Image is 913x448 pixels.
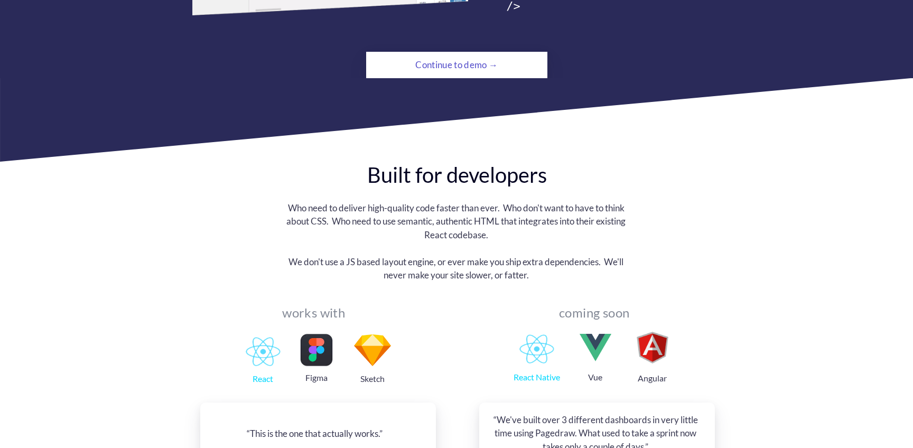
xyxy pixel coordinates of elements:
div: Angular [631,374,674,383]
div: React [242,374,284,384]
div: works with [276,310,351,316]
img: image.png [298,332,335,369]
a: Continue to demo → [366,52,547,78]
div: We don't use a JS based layout engine, or ever make you ship extra dependencies. We'll never make... [277,255,635,282]
div: React Native [507,372,567,382]
div: “This is the one that actually works.” [211,427,418,441]
div: Continue to demo → [395,54,518,76]
img: image.png [354,334,391,366]
img: image.png [637,332,668,363]
div: Figma [296,373,337,382]
div: Vue [574,372,617,382]
img: 1786119702726483-1511943211646-D4982605-43E9-48EC-9604-858B5CF597D3.png [519,334,554,363]
div: coming soon [552,310,637,316]
img: image.png [580,332,611,363]
div: Who need to deliver high-quality code faster than ever. Who don't want to have to think about CSS... [277,201,635,242]
div: Sketch [351,374,394,384]
img: 1786119702726483-1511943211646-D4982605-43E9-48EC-9604-858B5CF597D3.png [246,337,281,366]
div: Built for developers [342,162,571,188]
